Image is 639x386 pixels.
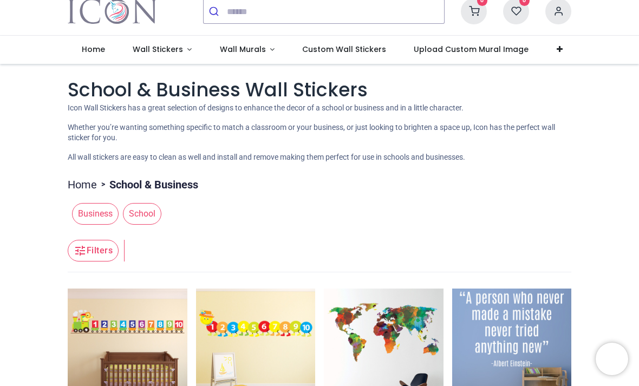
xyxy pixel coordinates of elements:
[72,203,119,225] span: Business
[119,36,206,64] a: Wall Stickers
[206,36,289,64] a: Wall Murals
[68,103,571,114] p: Icon Wall Stickers has a great selection of designs to enhance the decor of a school or business ...
[119,203,161,225] button: School
[68,203,119,225] button: Business
[123,203,161,225] span: School
[68,77,571,103] h1: School & Business Wall Stickers
[68,122,571,143] p: Whether you’re wanting something specific to match a classroom or your business, or just looking ...
[68,177,97,192] a: Home
[82,44,105,55] span: Home
[133,44,183,55] span: Wall Stickers
[414,44,529,55] span: Upload Custom Mural Image
[68,152,571,163] p: All wall stickers are easy to clean as well and install and remove making them perfect for use in...
[220,44,266,55] span: Wall Murals
[596,343,628,375] iframe: Brevo live chat
[97,177,198,192] li: School & Business
[68,240,119,261] button: Filters
[503,6,529,15] a: 0
[97,179,109,190] span: >
[302,44,386,55] span: Custom Wall Stickers
[461,6,487,15] a: 0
